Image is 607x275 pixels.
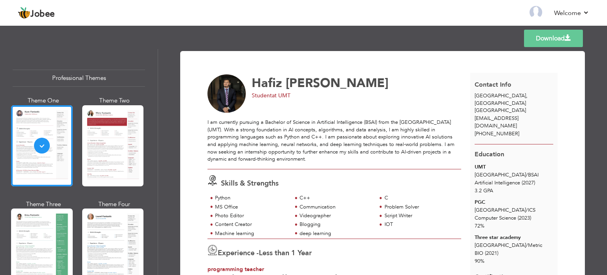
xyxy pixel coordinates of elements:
[385,203,457,211] div: Problem Solver
[13,200,74,209] div: Theme Three
[526,207,528,214] span: /
[84,97,145,105] div: Theme Two
[84,200,145,209] div: Theme Four
[215,221,287,228] div: Content Creator
[518,214,531,222] span: (2023)
[475,107,526,114] span: [GEOGRAPHIC_DATA]
[215,203,287,211] div: MS Office
[215,212,287,220] div: Photo Editor
[470,92,558,114] div: [GEOGRAPHIC_DATA]
[475,199,553,206] div: PGC
[475,130,519,137] span: [PHONE_NUMBER]
[252,75,282,91] span: Hafiz
[286,75,388,91] span: [PERSON_NAME]
[385,194,457,202] div: C
[207,74,246,113] img: No image
[300,221,372,228] div: Blogging
[300,212,372,220] div: Videographer
[18,7,55,19] a: Jobee
[530,6,542,19] img: Profile Img
[522,179,535,186] span: (2027)
[485,250,498,257] span: (2021)
[475,214,516,222] span: Computer Science
[300,194,372,202] div: C++
[475,222,484,229] span: 72%
[475,250,483,257] span: BIO
[526,92,528,99] span: ,
[215,230,287,237] div: Machine learning
[13,70,145,87] div: Professional Themes
[526,242,528,249] span: /
[475,234,553,241] div: Three star academy
[221,178,279,188] span: Skills & Strengths
[218,248,259,258] span: Experience -
[252,92,272,99] span: Student
[18,7,30,19] img: jobee.io
[475,179,520,186] span: Artificial Intelligence
[385,212,457,220] div: Script Writer
[475,242,542,249] span: [GEOGRAPHIC_DATA] Metric
[475,92,526,99] span: [GEOGRAPHIC_DATA]
[272,92,290,99] span: at UMT
[475,187,493,194] span: 3.2 GPA
[13,97,74,105] div: Theme One
[30,10,55,19] span: Jobee
[475,150,504,159] span: Education
[526,171,528,178] span: /
[475,207,535,214] span: [GEOGRAPHIC_DATA] ICS
[475,80,511,89] span: Contact Info
[259,248,312,258] label: Less than 1 Year
[385,221,457,228] div: IOT
[524,30,583,47] a: Download
[475,258,484,265] span: 90%
[300,203,372,211] div: Communication
[475,171,539,178] span: [GEOGRAPHIC_DATA] BSAI
[207,266,264,273] span: programming teacher
[207,119,461,163] div: I am currently pursuing a Bachelor of Science in Artificial Intelligence (BSAI) from the [GEOGRAP...
[475,115,518,129] span: [EMAIL_ADDRESS][DOMAIN_NAME]
[300,230,372,237] div: deep learning
[554,8,589,18] a: Welcome
[475,163,553,171] div: UMT
[215,194,287,202] div: Python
